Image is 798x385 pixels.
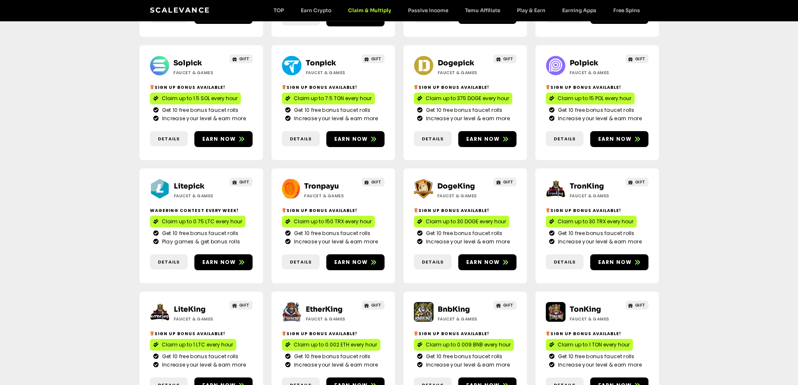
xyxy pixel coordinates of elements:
a: Tronpayu [304,182,339,191]
span: Details [422,258,444,266]
a: Claim up to 7.5 TON every hour [282,93,375,104]
span: Claim up to 1 LTC every hour [162,341,233,349]
a: GIFT [230,178,253,186]
span: Claim up to 0.009 BNB every hour [426,341,511,349]
a: TronKing [570,182,604,191]
a: Details [546,254,584,270]
a: Polpick [570,59,598,67]
h2: Sign Up Bonus Available! [546,84,648,90]
a: Claim up to 30 DOGE every hour [414,216,509,227]
span: Details [290,135,312,142]
span: Increase your level & earn more [424,238,510,245]
span: Earn now [202,135,236,143]
a: GIFT [362,301,385,310]
a: GIFT [625,301,648,310]
a: Tonpick [306,59,336,67]
a: Claim & Multiply [340,7,400,13]
h2: Faucet & Games [438,70,490,76]
span: GIFT [503,56,514,62]
a: Claim up to 1.5 SOL every hour [150,93,241,104]
span: Increase your level & earn more [556,361,642,369]
h2: Faucet & Games [306,316,358,322]
a: Claim up to 0.002 ETH every hour [282,339,380,351]
a: GIFT [493,54,517,63]
a: Free Spins [605,7,648,13]
span: Get 10 free bonus faucet rolls [424,230,503,237]
span: Get 10 free bonus faucet rolls [424,106,503,114]
a: GIFT [230,54,253,63]
a: Details [282,131,320,147]
span: GIFT [371,56,382,62]
span: Details [422,135,444,142]
span: Increase your level & earn more [424,115,510,122]
a: Claim up to 150 TRX every hour [282,216,375,227]
a: EtherKing [306,305,343,314]
a: DogeKing [437,182,475,191]
span: Details [290,258,312,266]
a: Claim up to 0.009 BNB every hour [414,339,514,351]
a: Claim up to 375 DOGE every hour [414,93,512,104]
a: GIFT [362,54,385,63]
span: Earn now [202,258,236,266]
nav: Menu [265,7,648,13]
span: Claim up to 0.002 ETH every hour [294,341,377,349]
img: 🎁 [546,331,550,336]
a: Earn now [458,131,517,147]
h2: Sign Up Bonus Available! [282,84,385,90]
a: Details [150,254,188,270]
img: 🎁 [546,85,550,89]
h2: Sign Up Bonus Available! [546,331,648,337]
span: Get 10 free bonus faucet rolls [292,353,371,360]
h2: Sign Up Bonus Available! [414,331,517,337]
a: Solpick [173,59,202,67]
span: Earn now [334,135,368,143]
span: Claim up to 7.5 TON every hour [294,95,372,102]
h2: Sign Up Bonus Available! [414,207,517,214]
span: GIFT [371,302,382,308]
a: Play & Earn [509,7,554,13]
span: GIFT [371,179,382,185]
a: Earn now [458,254,517,270]
span: Increase your level & earn more [160,361,246,369]
span: Claim up to 15 POL every hour [558,95,631,102]
span: Increase your level & earn more [556,115,642,122]
span: Claim up to 150 TRX every hour [294,218,372,225]
h2: Faucet & Games [570,193,622,199]
a: Earn now [590,131,648,147]
span: Earn now [598,135,632,143]
img: 🎁 [282,208,286,212]
a: Details [414,254,452,270]
h2: Sign Up Bonus Available! [546,207,648,214]
span: Claim up to 30 TRX every hour [558,218,633,225]
a: GIFT [362,178,385,186]
h2: Faucet & Games [570,70,622,76]
a: Earning Apps [554,7,605,13]
span: Increase your level & earn more [556,238,642,245]
a: Temu Affiliate [457,7,509,13]
img: 🎁 [150,85,154,89]
span: Earn now [598,258,632,266]
span: GIFT [503,302,514,308]
img: 🎁 [546,208,550,212]
a: Claim up to 1 LTC every hour [150,339,236,351]
span: Get 10 free bonus faucet rolls [292,106,371,114]
span: GIFT [635,302,646,308]
span: GIFT [239,56,250,62]
span: Get 10 free bonus faucet rolls [160,353,239,360]
span: Earn now [466,258,500,266]
span: Details [554,258,576,266]
h2: Faucet & Games [304,193,356,199]
span: Claim up to 1.5 SOL every hour [162,95,238,102]
a: Scalevance [150,6,210,14]
span: Earn now [334,258,368,266]
a: GIFT [625,54,648,63]
a: TonKing [570,305,601,314]
a: Details [546,131,584,147]
span: Increase your level & earn more [424,361,510,369]
a: Litepick [174,182,204,191]
a: Earn now [590,254,648,270]
a: TOP [265,7,292,13]
h2: Sign Up Bonus Available! [150,84,253,90]
span: GIFT [635,56,646,62]
h2: Sign Up Bonus Available! [282,207,385,214]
